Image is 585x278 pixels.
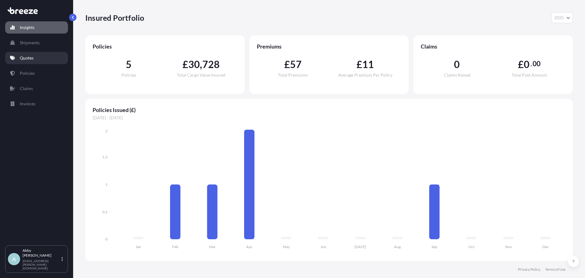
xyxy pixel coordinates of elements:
span: 00 [533,61,541,66]
span: Total Premiums [278,73,308,77]
p: Abby [PERSON_NAME] [23,248,60,258]
a: Terms of Use [545,267,565,272]
span: [DATE] - [DATE] [93,115,565,121]
span: Premiums [257,43,402,50]
span: 2025 [554,15,564,21]
span: Policies Issued (£) [93,106,565,114]
tspan: Jan [136,244,141,249]
p: Insured Portfolio [85,13,144,23]
tspan: 0.5 [102,210,108,214]
tspan: Feb [172,244,178,249]
tspan: 1 [105,182,108,187]
a: Privacy Policy [518,267,540,272]
a: Quotes [5,52,68,64]
span: £ [284,60,290,69]
tspan: Jun [321,244,326,249]
span: Claims [421,43,565,50]
tspan: 2 [105,129,108,133]
a: Policies [5,67,68,79]
tspan: Sep [431,244,437,249]
a: Claims [5,82,68,95]
tspan: May [283,244,290,249]
a: Invoices [5,98,68,110]
span: A [12,256,16,262]
p: Insights [20,24,34,31]
tspan: Dec [542,244,549,249]
a: Shipments [5,37,68,49]
span: 5 [126,60,132,69]
p: Shipments [20,40,40,46]
a: Insights [5,21,68,34]
span: 30 [188,60,200,69]
p: Policies [20,70,35,76]
span: , [200,60,202,69]
span: Average Premium Per Policy [338,73,392,77]
tspan: Mar [209,244,216,249]
tspan: Aug [394,244,401,249]
span: Policies [121,73,136,77]
p: Quotes [20,55,34,61]
span: 728 [202,60,220,69]
span: Claims Raised [444,73,470,77]
p: Invoices [20,101,35,107]
span: . [530,61,532,66]
span: Policies [93,43,237,50]
span: Total Cargo Value Insured [177,73,225,77]
span: 57 [290,60,302,69]
tspan: Apr [246,244,253,249]
span: Total Paid Amount [512,73,547,77]
span: £ [356,60,362,69]
span: £ [518,60,524,69]
tspan: 1.5 [102,155,108,159]
span: £ [183,60,188,69]
tspan: 0 [105,237,108,241]
span: 0 [454,60,460,69]
tspan: [DATE] [354,244,366,249]
tspan: Nov [505,244,512,249]
tspan: Oct [468,244,475,249]
span: 0 [524,60,530,69]
p: Claims [20,85,33,92]
p: [EMAIL_ADDRESS][PERSON_NAME][DOMAIN_NAME] [23,259,60,270]
span: 11 [362,60,374,69]
button: Year Selector [551,12,573,23]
